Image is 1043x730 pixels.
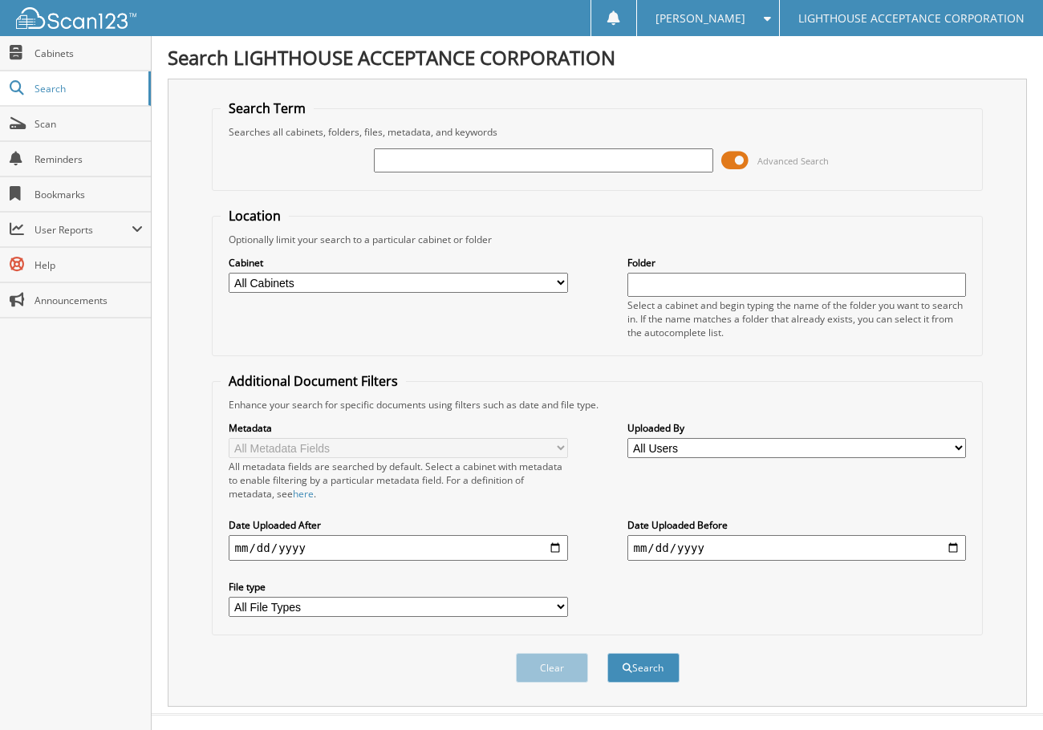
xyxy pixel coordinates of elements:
span: Announcements [34,294,143,307]
div: Select a cabinet and begin typing the name of the folder you want to search in. If the name match... [627,298,967,339]
span: Search [34,82,140,95]
button: Clear [516,653,588,683]
legend: Additional Document Filters [221,372,406,390]
a: here [293,487,314,501]
span: Reminders [34,152,143,166]
label: Metadata [229,421,568,435]
div: Optionally limit your search to a particular cabinet or folder [221,233,975,246]
label: Cabinet [229,256,568,270]
div: All metadata fields are searched by default. Select a cabinet with metadata to enable filtering b... [229,460,568,501]
span: Help [34,258,143,272]
legend: Location [221,207,289,225]
span: Advanced Search [757,155,829,167]
label: File type [229,580,568,594]
span: Bookmarks [34,188,143,201]
span: [PERSON_NAME] [655,14,745,23]
label: Date Uploaded Before [627,518,967,532]
span: LIGHTHOUSE ACCEPTANCE CORPORATION [798,14,1025,23]
span: Scan [34,117,143,131]
label: Folder [627,256,967,270]
legend: Search Term [221,99,314,117]
input: start [229,535,568,561]
input: end [627,535,967,561]
span: User Reports [34,223,132,237]
img: scan123-logo-white.svg [16,7,136,29]
div: Enhance your search for specific documents using filters such as date and file type. [221,398,975,412]
button: Search [607,653,680,683]
h1: Search LIGHTHOUSE ACCEPTANCE CORPORATION [168,44,1027,71]
span: Cabinets [34,47,143,60]
label: Date Uploaded After [229,518,568,532]
label: Uploaded By [627,421,967,435]
div: Searches all cabinets, folders, files, metadata, and keywords [221,125,975,139]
